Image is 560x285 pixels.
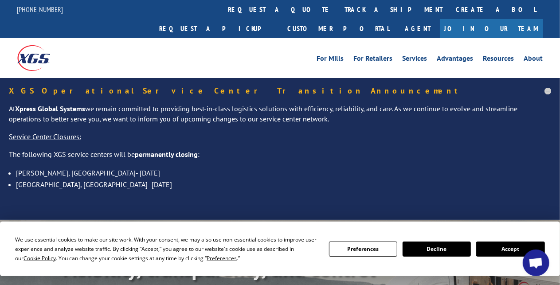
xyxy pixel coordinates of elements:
li: [PERSON_NAME], [GEOGRAPHIC_DATA]- [DATE] [16,167,551,179]
strong: permanently closing [135,150,198,159]
a: For Mills [317,55,344,65]
a: Customer Portal [281,19,396,38]
a: Services [403,55,427,65]
span: Cookie Policy [23,254,56,262]
p: At we remain committed to providing best-in-class logistics solutions with efficiency, reliabilit... [9,104,551,132]
a: Join Our Team [440,19,543,38]
li: [GEOGRAPHIC_DATA], [GEOGRAPHIC_DATA]- [DATE] [16,179,551,190]
button: Decline [403,242,471,257]
strong: Xpress Global Systems [15,104,85,113]
a: Request a pickup [153,19,281,38]
div: We use essential cookies to make our site work. With your consent, we may also use non-essential ... [15,235,318,263]
a: About [524,55,543,65]
button: Accept [476,242,544,257]
a: [PHONE_NUMBER] [17,5,63,14]
p: The following XGS service centers will be : [9,149,551,167]
a: Open chat [523,250,549,276]
u: Service Center Closures: [9,132,81,141]
a: For Retailers [354,55,393,65]
a: Agent [396,19,440,38]
button: Preferences [329,242,397,257]
a: Advantages [437,55,474,65]
a: Resources [483,55,514,65]
span: Preferences [207,254,237,262]
h5: XGS Operational Service Center Transition Announcement [9,87,551,95]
